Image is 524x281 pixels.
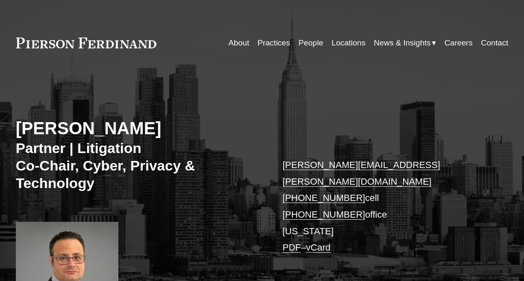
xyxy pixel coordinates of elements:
[283,157,488,256] p: cell office [US_STATE] –
[258,35,290,51] a: Practices
[228,35,249,51] a: About
[16,118,262,139] h2: [PERSON_NAME]
[374,35,436,51] a: folder dropdown
[444,35,473,51] a: Careers
[16,139,262,192] h3: Partner | Litigation Co-Chair, Cyber, Privacy & Technology
[283,242,301,253] a: PDF
[481,35,508,51] a: Contact
[331,35,365,51] a: Locations
[306,242,331,253] a: vCard
[298,35,323,51] a: People
[283,160,440,187] a: [PERSON_NAME][EMAIL_ADDRESS][PERSON_NAME][DOMAIN_NAME]
[283,193,365,203] a: [PHONE_NUMBER]
[283,209,365,220] a: [PHONE_NUMBER]
[374,36,431,50] span: News & Insights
